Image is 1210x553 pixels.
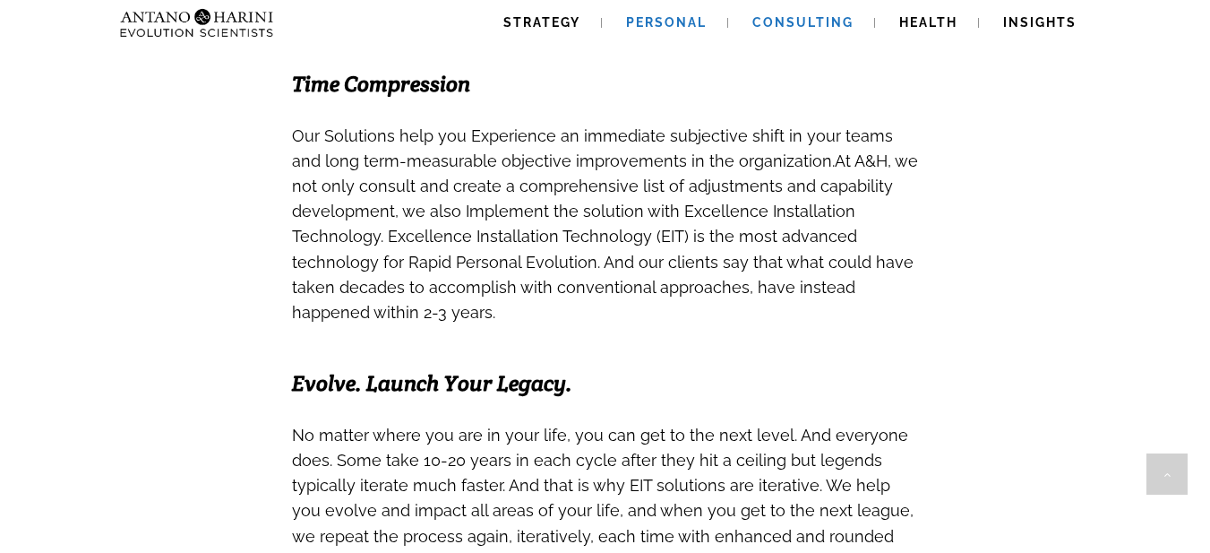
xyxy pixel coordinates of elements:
span: At A&H, we not only consult and create a comprehensive list of adjustments and capability develop... [292,151,918,322]
span: Personal [626,15,707,30]
span: Insights [1003,15,1077,30]
span: Time Compression [292,70,470,98]
span: Consulting [752,15,854,30]
span: Our Solutions help you Experience an immediate subjective shift in your teams and long term-measu... [292,126,893,170]
span: Health [899,15,957,30]
span: Strategy [503,15,580,30]
span: Evolve. Launch Your Legacy. [292,369,572,397]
